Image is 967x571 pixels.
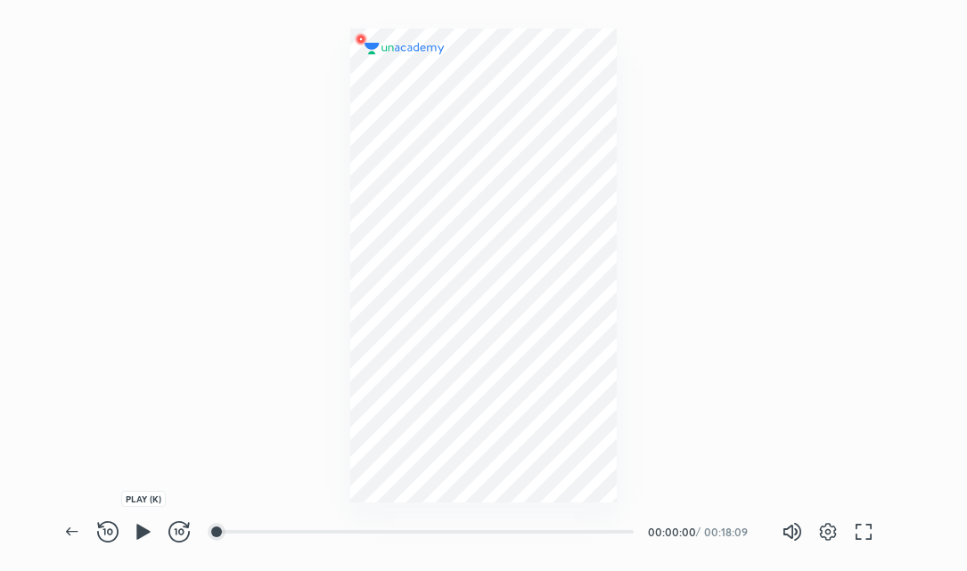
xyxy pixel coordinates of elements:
img: wMgqJGBwKWe8AAAAABJRU5ErkJggg== [350,29,372,50]
img: logo.2a7e12a2.svg [365,43,445,54]
div: 00:00:00 [648,526,692,537]
div: PLAY (K) [121,491,166,507]
div: 00:18:09 [704,526,753,537]
div: / [696,526,701,537]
